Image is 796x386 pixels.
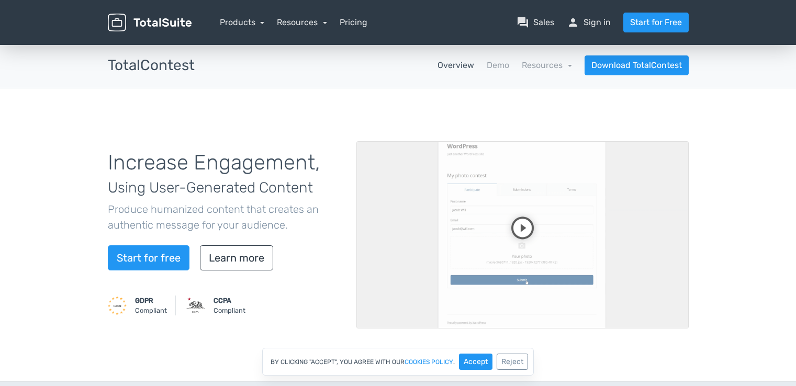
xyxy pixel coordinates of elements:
[108,245,189,270] a: Start for free
[214,296,245,315] small: Compliant
[567,16,611,29] a: personSign in
[497,354,528,370] button: Reject
[262,348,534,376] div: By clicking "Accept", you agree with our .
[340,16,367,29] a: Pricing
[567,16,579,29] span: person
[214,297,231,304] strong: CCPA
[522,60,572,70] a: Resources
[108,58,195,74] h3: TotalContest
[108,151,341,197] h1: Increase Engagement,
[200,245,273,270] a: Learn more
[517,16,554,29] a: question_answerSales
[487,59,509,72] a: Demo
[220,17,265,27] a: Products
[108,296,127,315] img: GDPR
[135,296,167,315] small: Compliant
[459,354,492,370] button: Accept
[438,59,474,72] a: Overview
[108,179,313,196] span: Using User-Generated Content
[623,13,689,32] a: Start for Free
[517,16,529,29] span: question_answer
[108,201,341,233] p: Produce humanized content that creates an authentic message for your audience.
[405,359,453,365] a: cookies policy
[277,17,327,27] a: Resources
[186,296,205,315] img: CCPA
[585,55,689,75] a: Download TotalContest
[108,14,192,32] img: TotalSuite for WordPress
[135,297,153,304] strong: GDPR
